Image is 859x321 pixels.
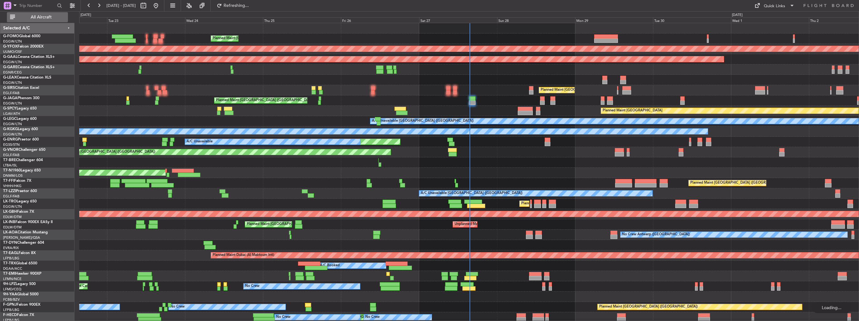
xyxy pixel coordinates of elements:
a: G-KGKGLegacy 600 [3,127,38,131]
a: G-YFOXFalcon 2000EX [3,45,44,48]
a: DNMM/LOS [3,173,23,178]
a: EGGW/LTN [3,101,22,106]
div: Wed 24 [185,17,263,23]
a: LX-TROLegacy 650 [3,200,37,203]
span: G-SPCY [3,107,17,110]
span: G-SIRS [3,86,15,90]
span: T7-DYN [3,241,17,245]
a: G-ENRGPraetor 600 [3,138,39,141]
span: F-HECD [3,313,17,317]
a: LGAV/ATH [3,111,20,116]
div: A/C Unavailable [GEOGRAPHIC_DATA] ([GEOGRAPHIC_DATA]) [372,116,474,126]
a: EDLW/DTM [3,215,22,219]
span: T7-TRX [3,262,16,265]
a: EGGW/LTN [3,122,22,126]
a: LX-AOACitation Mustang [3,231,48,234]
a: G-SIRSCitation Excel [3,86,39,90]
a: G-GARECessna Citation XLS+ [3,65,55,69]
input: Trip Number [19,1,55,10]
a: LX-GBHFalcon 7X [3,210,34,214]
a: T7-LZZIPraetor 600 [3,189,37,193]
span: T7-EAGL [3,251,18,255]
a: T7-EMIHawker 900XP [3,272,41,276]
div: Thu 25 [263,17,341,23]
div: Wed 1 [731,17,809,23]
a: FCBB/BZV [3,297,20,302]
a: EGLF/FAB [3,194,19,199]
span: LX-TRO [3,200,17,203]
div: Planned Maint [GEOGRAPHIC_DATA] ([GEOGRAPHIC_DATA]) [521,199,620,208]
div: Planned Maint [GEOGRAPHIC_DATA] ([GEOGRAPHIC_DATA]) [216,96,315,105]
div: A/C Unavailable [GEOGRAPHIC_DATA] ([GEOGRAPHIC_DATA]) [421,189,522,198]
div: No Crew [245,282,260,291]
a: EGLF/FAB [3,153,19,157]
a: EGGW/LTN [3,132,22,137]
span: T7-BRE [3,158,16,162]
div: Fri 26 [341,17,419,23]
a: G-JAGAPhenom 300 [3,96,39,100]
a: 9H-LPZLegacy 500 [3,282,36,286]
a: LFPB/LBG [3,256,19,261]
span: LX-INB [3,220,15,224]
span: G-LEAX [3,76,17,79]
span: T7-LZZI [3,189,16,193]
div: Planned Maint [GEOGRAPHIC_DATA] ([GEOGRAPHIC_DATA]) [213,34,311,43]
span: 9H-YAA [3,293,17,296]
a: LFPB/LBG [3,308,19,312]
span: All Aircraft [16,15,66,19]
a: G-SPCYLegacy 650 [3,107,37,110]
div: Planned Maint [GEOGRAPHIC_DATA] [603,106,662,115]
a: EDLW/DTM [3,225,22,230]
div: Quick Links [764,3,785,9]
a: LTBA/ISL [3,163,17,168]
div: Tue 30 [653,17,731,23]
a: EGGW/LTN [3,80,22,85]
a: 9H-YAAGlobal 5000 [3,293,39,296]
div: Tue 23 [107,17,185,23]
a: EGGW/LTN [3,39,22,44]
a: EGGW/LTN [3,204,22,209]
span: LX-AOA [3,231,18,234]
a: T7-BREChallenger 604 [3,158,43,162]
a: LFMD/CEQ [3,287,21,292]
span: G-GAAL [3,55,18,59]
a: G-LEAXCessna Citation XLS [3,76,51,79]
div: [DATE] [732,13,743,18]
div: A/C Booked [320,261,340,270]
div: Sun 28 [497,17,575,23]
span: G-YFOX [3,45,18,48]
a: G-VNORChallenger 650 [3,148,45,152]
span: G-GARE [3,65,18,69]
a: T7-EAGLFalcon 8X [3,251,36,255]
a: F-HECDFalcon 7X [3,313,34,317]
a: VHHH/HKG [3,184,22,188]
button: Quick Links [751,1,798,11]
div: Sat 27 [419,17,497,23]
div: Planned Maint [GEOGRAPHIC_DATA] ([GEOGRAPHIC_DATA]) [247,220,345,229]
a: EGGW/LTN [3,60,22,64]
button: Refreshing... [214,1,251,11]
span: Refreshing... [223,3,249,8]
div: Planned Maint Dubai (Al Maktoum Intl) [213,251,274,260]
span: G-FOMO [3,34,19,38]
a: DGAA/ACC [3,266,22,271]
span: G-JAGA [3,96,18,100]
span: LX-GBH [3,210,17,214]
a: LFMN/NCE [3,277,22,281]
div: Planned Maint [GEOGRAPHIC_DATA] ([GEOGRAPHIC_DATA]) [541,85,639,95]
span: G-LEGC [3,117,17,121]
a: G-GAALCessna Citation XLS+ [3,55,55,59]
div: No Crew Antwerp ([GEOGRAPHIC_DATA]) [622,230,690,239]
span: G-KGKG [3,127,18,131]
a: UUMO/OSF [3,49,22,54]
a: T7-FFIFalcon 7X [3,179,31,183]
div: Planned Maint [GEOGRAPHIC_DATA] ([GEOGRAPHIC_DATA]) [57,147,155,157]
a: T7-DYNChallenger 604 [3,241,44,245]
span: G-VNOR [3,148,18,152]
a: G-LEGCLegacy 600 [3,117,37,121]
a: T7-N1960Legacy 650 [3,169,41,172]
a: EGLF/FAB [3,91,19,95]
button: All Aircraft [7,12,68,22]
div: No Crew [170,302,185,312]
a: LX-INBFalcon 900EX EASy II [3,220,53,224]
